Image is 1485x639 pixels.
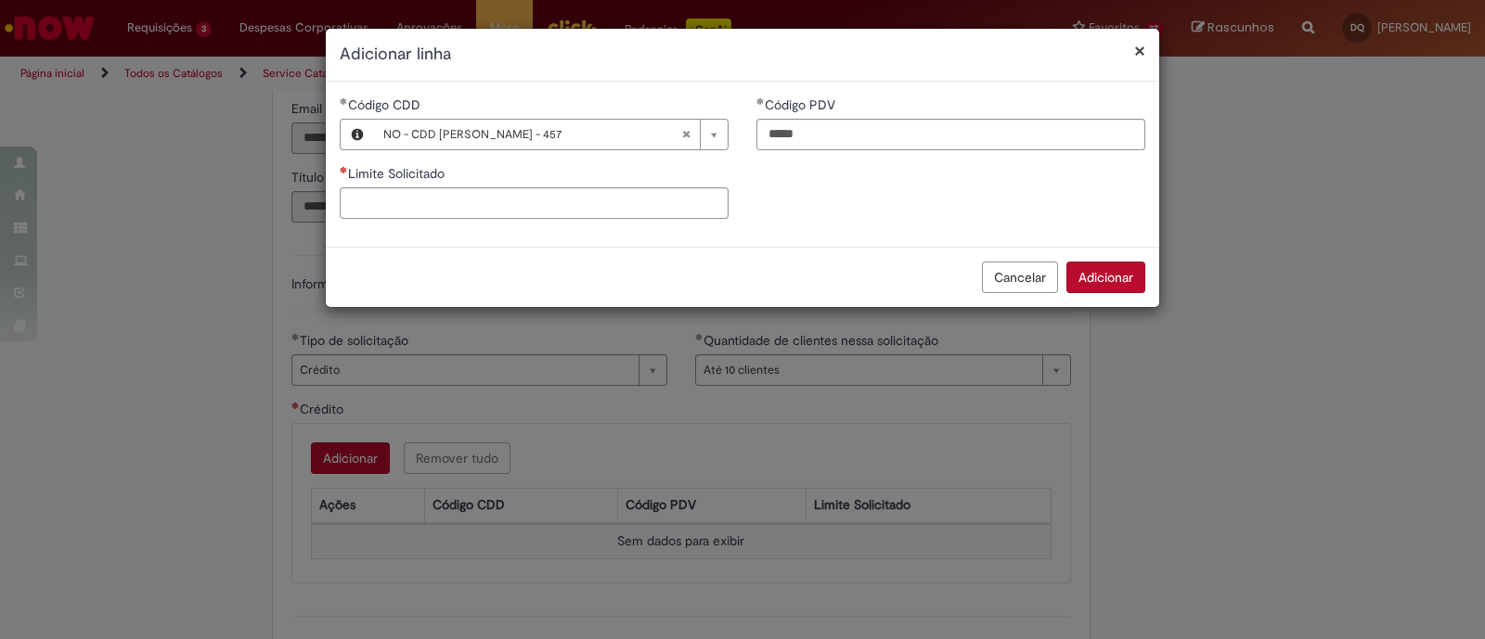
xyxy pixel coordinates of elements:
span: Código PDV [765,96,839,113]
button: Adicionar [1066,262,1145,293]
button: Fechar modal [1134,41,1145,60]
span: Necessários - Código CDD [348,96,424,113]
h2: Adicionar linha [340,43,1145,67]
input: Código PDV [756,119,1145,150]
button: Cancelar [982,262,1058,293]
abbr: Limpar campo Código CDD [672,120,700,149]
span: Necessários [340,166,348,173]
input: Limite Solicitado [340,187,729,219]
span: Limite Solicitado [348,165,448,182]
span: Obrigatório Preenchido [340,97,348,105]
a: NO - CDD [PERSON_NAME] - 457Limpar campo Código CDD [374,120,728,149]
span: NO - CDD [PERSON_NAME] - 457 [383,120,681,149]
button: Código CDD, Visualizar este registro NO - CDD Joao Pessoa - 457 [341,120,374,149]
span: Obrigatório Preenchido [756,97,765,105]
